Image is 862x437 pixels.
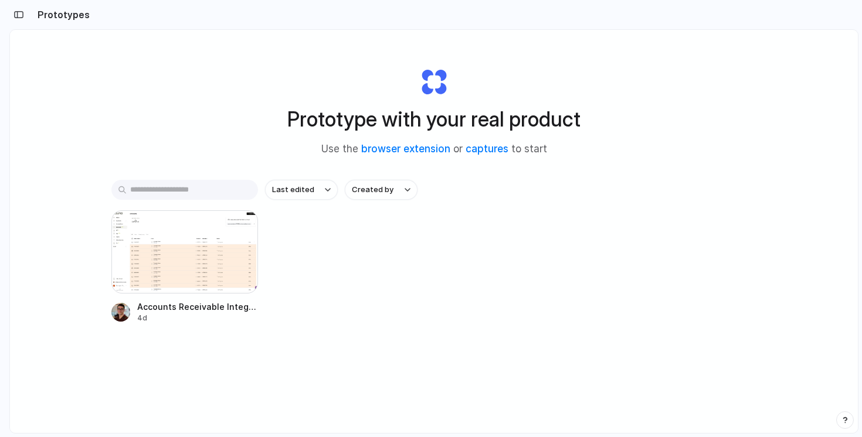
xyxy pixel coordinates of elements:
[137,313,258,323] div: 4d
[466,143,508,155] a: captures
[272,184,314,196] span: Last edited
[345,180,418,200] button: Created by
[287,104,581,135] h1: Prototype with your real product
[111,210,258,323] a: Accounts Receivable Integration for Payments DashboardAccounts Receivable Integration for Payment...
[352,184,393,196] span: Created by
[33,8,90,22] h2: Prototypes
[265,180,338,200] button: Last edited
[321,142,547,157] span: Use the or to start
[137,301,258,313] span: Accounts Receivable Integration for Payments Dashboard
[361,143,450,155] a: browser extension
